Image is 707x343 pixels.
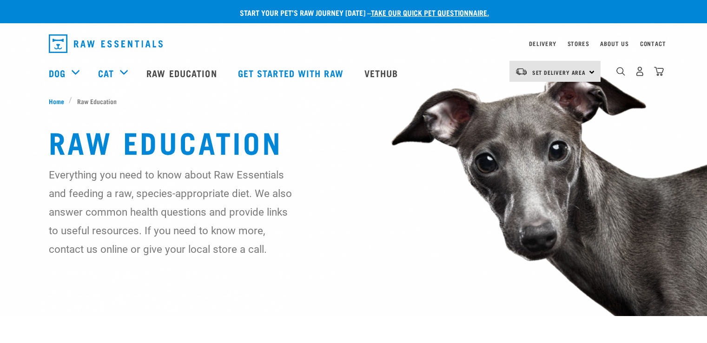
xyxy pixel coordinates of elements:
img: user.png [635,66,645,76]
p: Everything you need to know about Raw Essentials and feeding a raw, species-appropriate diet. We ... [49,165,293,258]
nav: dropdown navigation [41,31,666,57]
a: Raw Education [137,54,228,92]
a: Dog [49,66,66,80]
h1: Raw Education [49,125,659,158]
img: van-moving.png [515,67,528,76]
a: Contact [640,42,666,45]
a: Vethub [355,54,410,92]
a: Get started with Raw [229,54,355,92]
img: Raw Essentials Logo [49,34,163,53]
img: home-icon@2x.png [654,66,664,76]
a: take our quick pet questionnaire. [371,10,489,14]
nav: breadcrumbs [49,96,659,106]
a: Home [49,96,69,106]
a: Stores [568,42,589,45]
span: Set Delivery Area [532,71,586,74]
a: Cat [98,66,114,80]
a: Delivery [529,42,556,45]
a: About Us [600,42,628,45]
img: home-icon-1@2x.png [616,67,625,76]
span: Home [49,96,64,106]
